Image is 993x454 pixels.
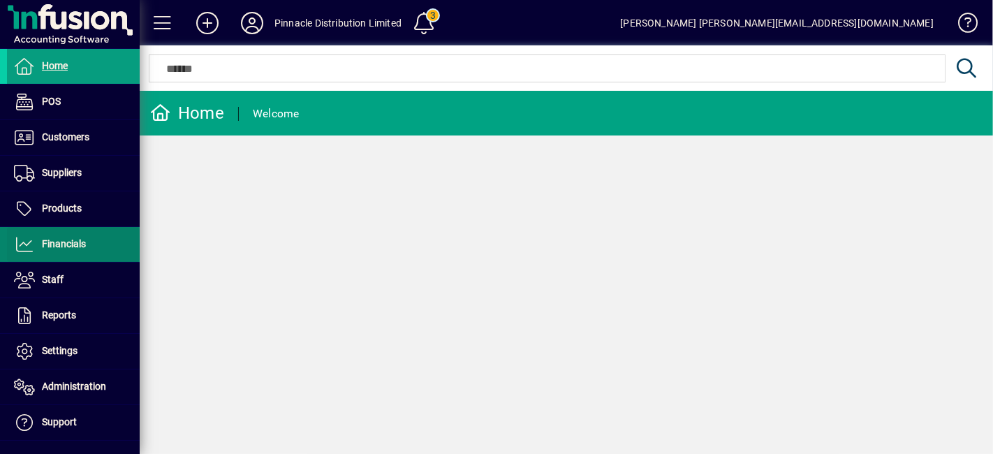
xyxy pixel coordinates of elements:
button: Add [185,10,230,36]
button: Profile [230,10,274,36]
span: Staff [42,274,64,285]
span: Products [42,203,82,214]
span: Financials [42,238,86,249]
a: Reports [7,298,140,333]
a: Knowledge Base [948,3,976,48]
a: Support [7,405,140,440]
span: Support [42,416,77,427]
a: Settings [7,334,140,369]
span: Administration [42,381,106,392]
a: Suppliers [7,156,140,191]
div: Welcome [253,103,300,125]
a: Administration [7,369,140,404]
span: Reports [42,309,76,321]
div: [PERSON_NAME] [PERSON_NAME][EMAIL_ADDRESS][DOMAIN_NAME] [620,12,934,34]
a: Customers [7,120,140,155]
span: Suppliers [42,167,82,178]
span: POS [42,96,61,107]
span: Settings [42,345,78,356]
a: Financials [7,227,140,262]
div: Pinnacle Distribution Limited [274,12,402,34]
a: Staff [7,263,140,298]
a: Products [7,191,140,226]
span: Customers [42,131,89,142]
span: Home [42,60,68,71]
a: POS [7,85,140,119]
div: Home [150,102,224,124]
